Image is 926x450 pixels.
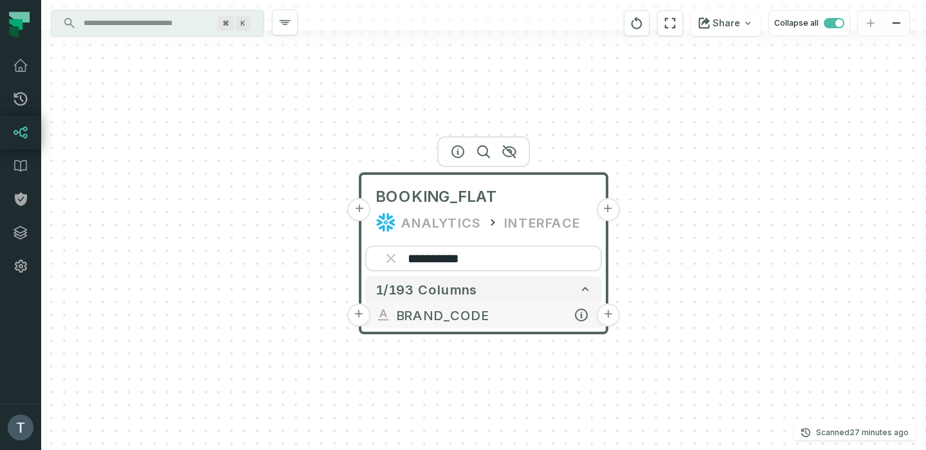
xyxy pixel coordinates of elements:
relative-time: Aug 19, 2025, 11:02 AM GMT+2 [849,428,909,437]
span: BRAND_CODE [396,305,592,325]
span: string [376,307,391,323]
button: + [597,303,620,327]
button: + [348,198,371,221]
p: Scanned [816,426,909,439]
button: Share [691,10,761,36]
img: avatar of Taher Hekmatfar [8,415,33,440]
span: 1/193 columns [376,282,477,297]
div: INTERFACE [504,212,580,233]
span: BOOKING_FLAT [376,186,498,207]
button: + [347,303,370,327]
button: Clear [381,248,401,269]
span: Press ⌘ + K to focus the search bar [217,16,234,31]
button: Collapse all [768,10,850,36]
div: ANALYTICS [401,212,481,233]
button: zoom out [884,11,909,36]
button: + [596,198,619,221]
button: Scanned[DATE] 11:02:11 [793,425,916,440]
span: Press ⌘ + K to focus the search bar [235,16,251,31]
button: BRAND_CODE [365,302,602,328]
